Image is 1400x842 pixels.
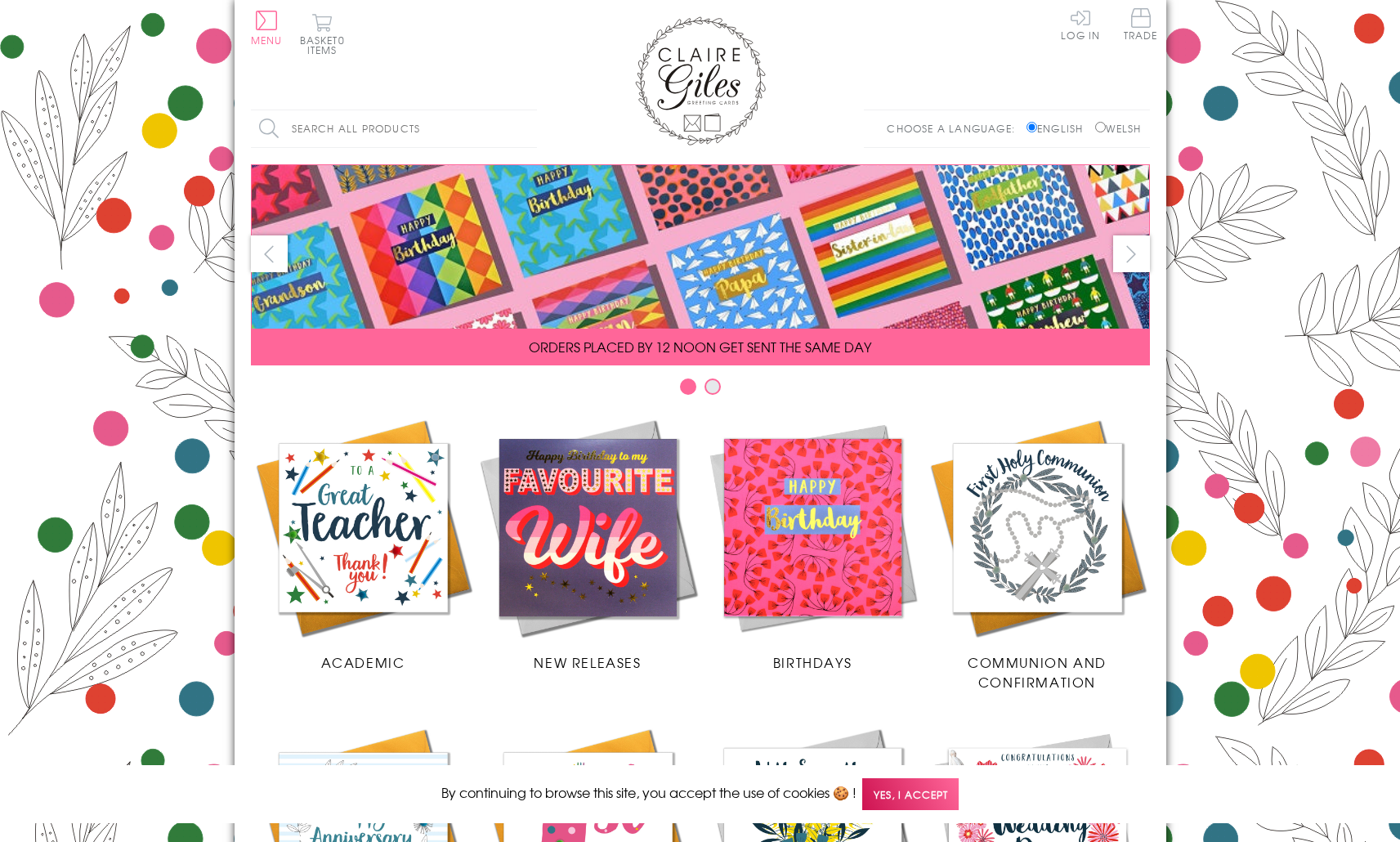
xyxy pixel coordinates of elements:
[307,33,345,57] span: 0 items
[251,11,283,45] button: Menu
[321,652,405,672] span: Academic
[300,13,345,55] button: Basket0 items
[251,415,476,672] a: Academic
[251,33,283,47] span: Menu
[476,415,700,672] a: New Releases
[1095,121,1142,136] label: Welsh
[251,378,1150,403] div: Carousel Pagination
[1095,122,1106,132] input: Welsh
[251,235,288,272] button: prev
[680,378,696,395] button: Carousel Page 1 (Current Slide)
[1061,8,1100,40] a: Log In
[862,778,959,810] span: Yes, I accept
[700,415,925,672] a: Birthdays
[1027,122,1037,132] input: English
[1124,8,1158,40] span: Trade
[529,337,871,356] span: ORDERS PLACED BY 12 NOON GET SENT THE SAME DAY
[704,378,721,395] button: Carousel Page 2
[1113,235,1150,272] button: next
[773,652,852,672] span: Birthdays
[635,16,766,146] img: Claire Giles Greetings Cards
[925,415,1150,692] a: Communion and Confirmation
[534,652,641,672] span: New Releases
[521,110,537,147] input: Search
[1027,121,1091,136] label: English
[1124,8,1158,43] a: Trade
[968,652,1107,692] span: Communion and Confirmation
[887,121,1023,136] p: Choose a language:
[251,110,537,147] input: Search all products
